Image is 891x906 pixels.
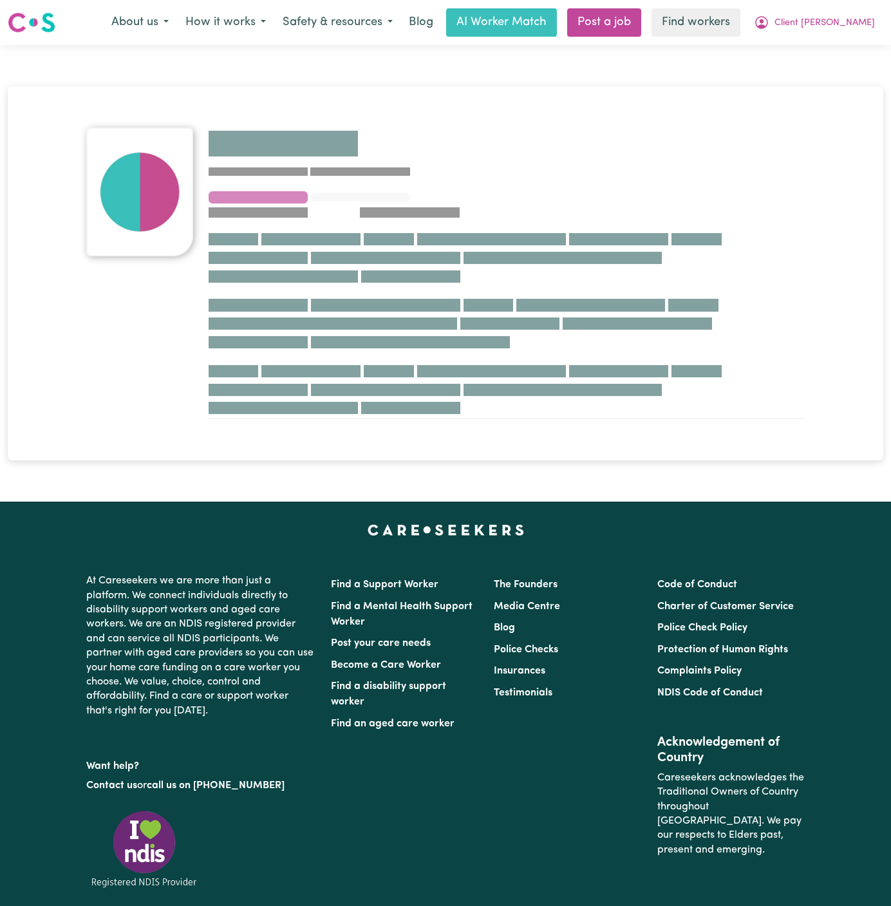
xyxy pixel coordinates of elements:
[331,681,446,707] a: Find a disability support worker
[774,16,875,30] span: Client [PERSON_NAME]
[103,9,177,36] button: About us
[657,688,763,698] a: NDIS Code of Conduct
[494,601,560,612] a: Media Centre
[652,8,740,37] a: Find workers
[657,601,794,612] a: Charter of Customer Service
[657,645,788,655] a: Protection of Human Rights
[8,11,55,34] img: Careseekers logo
[147,780,285,791] a: call us on [PHONE_NUMBER]
[331,638,431,648] a: Post your care needs
[274,9,401,36] button: Safety & resources
[331,719,455,729] a: Find an aged care worker
[86,754,315,773] p: Want help?
[494,580,558,590] a: The Founders
[401,8,441,37] a: Blog
[331,660,441,670] a: Become a Care Worker
[494,645,558,655] a: Police Checks
[657,766,805,862] p: Careseekers acknowledges the Traditional Owners of Country throughout [GEOGRAPHIC_DATA]. We pay o...
[657,580,737,590] a: Code of Conduct
[331,601,473,627] a: Find a Mental Health Support Worker
[494,623,515,633] a: Blog
[86,773,315,798] p: or
[368,525,524,535] a: Careseekers home page
[567,8,641,37] a: Post a job
[746,9,883,36] button: My Account
[86,780,137,791] a: Contact us
[177,9,274,36] button: How it works
[657,666,742,676] a: Complaints Policy
[494,666,545,676] a: Insurances
[86,809,202,889] img: Registered NDIS provider
[657,623,747,633] a: Police Check Policy
[86,569,315,723] p: At Careseekers we are more than just a platform. We connect individuals directly to disability su...
[494,688,552,698] a: Testimonials
[8,8,55,37] a: Careseekers logo
[657,735,805,766] h2: Acknowledgement of Country
[331,580,438,590] a: Find a Support Worker
[446,8,557,37] a: AI Worker Match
